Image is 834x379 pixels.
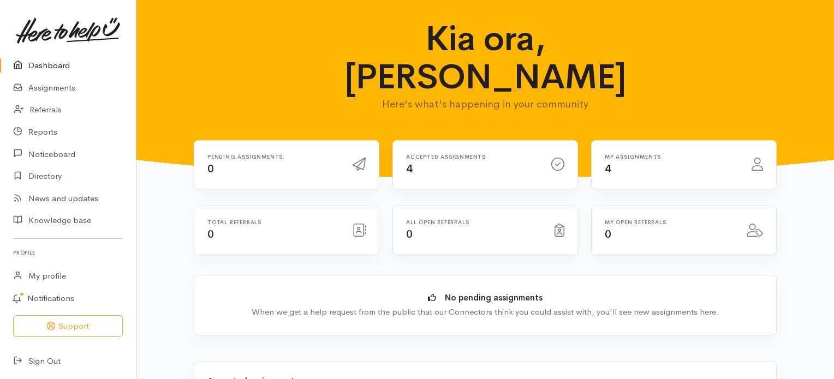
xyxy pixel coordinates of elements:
h6: Accepted assignments [406,154,538,160]
h6: Total referrals [207,219,339,225]
p: Here's what's happening in your community [324,97,647,112]
span: 4 [605,162,611,176]
div: When we get a help request from the public that our Connectors think you could assist with, you'l... [211,306,760,318]
span: 0 [605,227,611,241]
span: 0 [406,227,413,241]
h6: Pending assignments [207,154,339,160]
span: 4 [406,162,413,176]
h6: My assignments [605,154,738,160]
h6: My open referrals [605,219,734,225]
b: No pending assignments [445,292,543,303]
h1: Kia ora, [PERSON_NAME] [324,20,647,97]
span: 0 [207,162,214,176]
h6: All open referrals [406,219,541,225]
button: Support [13,315,123,338]
h6: Profile [13,245,123,260]
span: 0 [207,227,214,241]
